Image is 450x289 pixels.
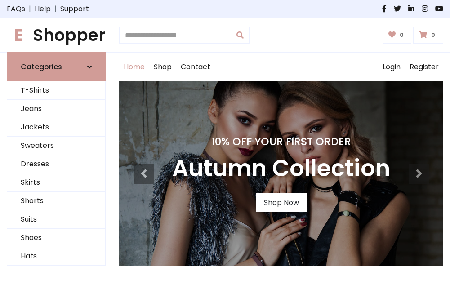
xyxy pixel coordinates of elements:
[7,118,105,137] a: Jackets
[7,229,105,247] a: Shoes
[397,31,406,39] span: 0
[7,23,31,47] span: E
[176,53,215,81] a: Contact
[256,193,307,212] a: Shop Now
[7,192,105,210] a: Shorts
[7,25,106,45] h1: Shopper
[25,4,35,14] span: |
[7,137,105,155] a: Sweaters
[7,25,106,45] a: EShopper
[172,135,390,148] h4: 10% Off Your First Order
[7,81,105,100] a: T-Shirts
[413,27,443,44] a: 0
[60,4,89,14] a: Support
[7,173,105,192] a: Skirts
[119,53,149,81] a: Home
[378,53,405,81] a: Login
[149,53,176,81] a: Shop
[7,210,105,229] a: Suits
[429,31,437,39] span: 0
[51,4,60,14] span: |
[7,155,105,173] a: Dresses
[21,62,62,71] h6: Categories
[405,53,443,81] a: Register
[172,155,390,182] h3: Autumn Collection
[7,52,106,81] a: Categories
[7,247,105,266] a: Hats
[383,27,412,44] a: 0
[35,4,51,14] a: Help
[7,4,25,14] a: FAQs
[7,100,105,118] a: Jeans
